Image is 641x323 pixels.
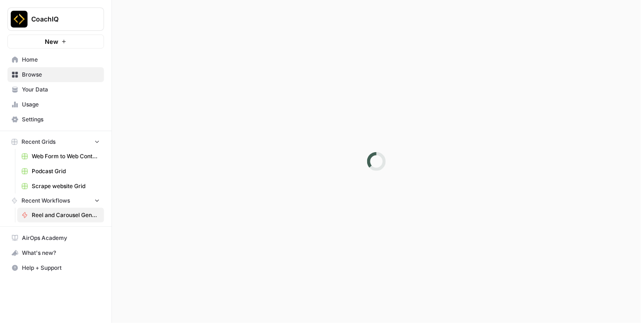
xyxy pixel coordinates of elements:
span: Podcast Grid [32,167,100,176]
span: CoachIQ [31,14,88,24]
a: Podcast Grid [17,164,104,179]
div: What's new? [8,246,104,260]
a: Usage [7,97,104,112]
span: Help + Support [22,264,100,272]
a: AirOps Academy [7,231,104,246]
a: Reel and Carousel Generator [17,208,104,223]
a: Home [7,52,104,67]
a: Scrape website Grid [17,179,104,194]
button: What's new? [7,246,104,260]
a: Settings [7,112,104,127]
button: Recent Grids [7,135,104,149]
span: Recent Grids [21,138,56,146]
button: Help + Support [7,260,104,275]
span: Browse [22,70,100,79]
span: Recent Workflows [21,197,70,205]
span: Reel and Carousel Generator [32,211,100,219]
span: Your Data [22,85,100,94]
span: Scrape website Grid [32,182,100,190]
button: Workspace: CoachIQ [7,7,104,31]
span: Settings [22,115,100,124]
span: Usage [22,100,100,109]
button: New [7,35,104,49]
a: Your Data [7,82,104,97]
img: CoachIQ Logo [11,11,28,28]
a: Browse [7,67,104,82]
span: AirOps Academy [22,234,100,242]
button: Recent Workflows [7,194,104,208]
span: New [45,37,58,46]
a: Web Form to Web Content Grid [17,149,104,164]
span: Home [22,56,100,64]
span: Web Form to Web Content Grid [32,152,100,161]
